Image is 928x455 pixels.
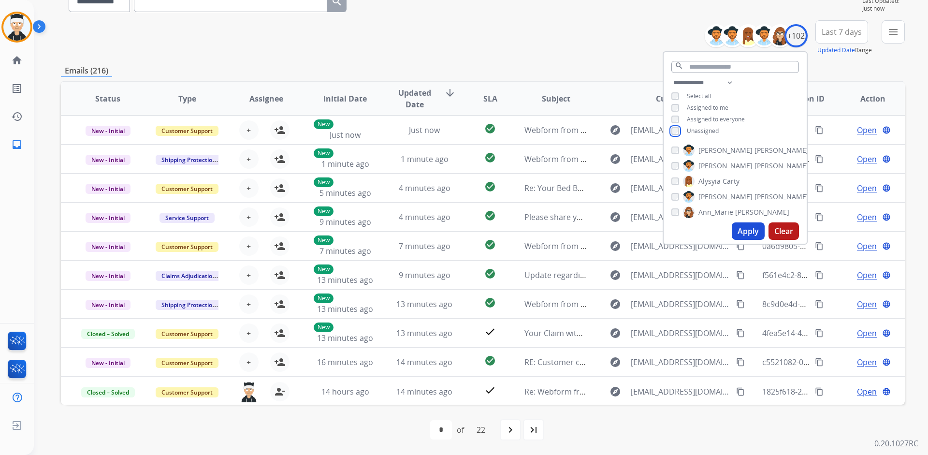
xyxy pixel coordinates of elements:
img: avatar [3,14,30,41]
span: Open [857,327,877,339]
mat-icon: content_copy [815,300,824,308]
span: [PERSON_NAME] [754,161,809,171]
span: 8c9d0e4d-503b-4f38-b6cb-0f2d4c15a1dc [762,299,909,309]
span: + [246,298,251,310]
span: Status [95,93,120,104]
mat-icon: person_add [274,124,286,136]
span: 16 minutes ago [317,357,373,367]
div: +102 [784,24,808,47]
span: 5 minutes ago [319,188,371,198]
p: Emails (216) [61,65,112,77]
p: New [314,264,333,274]
span: Update regarding your fulfillment method for Service Order: 9e65500c-a4f3-408e-8b1f-0b965ce5cd6d [524,270,891,280]
mat-icon: content_copy [815,126,824,134]
span: Open [857,182,877,194]
span: New - Initial [86,213,130,223]
span: [EMAIL_ADDRESS][DOMAIN_NAME] [631,298,730,310]
span: Just now [409,125,440,135]
mat-icon: person_add [274,240,286,252]
button: + [239,149,259,169]
span: + [246,240,251,252]
mat-icon: content_copy [815,329,824,338]
span: Closed – Solved [81,329,135,339]
button: Last 7 days [815,20,868,44]
span: [EMAIL_ADDRESS][DOMAIN_NAME] [631,153,730,165]
mat-icon: check_circle [484,239,496,250]
span: [PERSON_NAME] [754,146,809,155]
span: 13 minutes ago [396,299,452,309]
span: Open [857,211,877,223]
span: Assigned to everyone [687,115,745,123]
span: c5521082-0a80-4c44-a889-8ce5aa0f6ebd [762,357,909,367]
mat-icon: inbox [11,139,23,150]
span: Re: Webform from [EMAIL_ADDRESS][DOMAIN_NAME] on [DATE] [524,386,756,397]
mat-icon: content_copy [736,242,745,250]
mat-icon: explore [609,211,621,223]
p: New [314,148,333,158]
mat-icon: explore [609,153,621,165]
span: Range [817,46,872,54]
span: New - Initial [86,271,130,281]
span: 14 minutes ago [396,386,452,397]
button: Apply [732,222,765,240]
mat-icon: person_add [274,211,286,223]
span: SLA [483,93,497,104]
mat-icon: explore [609,327,621,339]
mat-icon: content_copy [815,213,824,221]
div: of [457,424,464,436]
button: + [239,120,259,140]
span: Ann_Marie [698,207,733,217]
mat-icon: person_add [274,153,286,165]
mat-icon: explore [609,356,621,368]
span: + [246,182,251,194]
span: 13 minutes ago [317,275,373,285]
span: Customer Support [156,358,218,368]
span: Open [857,356,877,368]
span: Select all [687,92,711,100]
mat-icon: content_copy [736,300,745,308]
span: 13 minutes ago [396,328,452,338]
span: [EMAIL_ADDRESS][DOMAIN_NAME] [631,124,730,136]
span: 7 minutes ago [319,246,371,256]
mat-icon: explore [609,240,621,252]
div: 22 [469,420,493,440]
mat-icon: check_circle [484,210,496,221]
mat-icon: language [882,213,891,221]
span: Webform from [EMAIL_ADDRESS][DOMAIN_NAME] on [DATE] [524,125,743,135]
span: [PERSON_NAME] [698,146,753,155]
mat-icon: content_copy [736,387,745,396]
p: New [314,235,333,245]
button: + [239,265,259,285]
span: Last 7 days [822,30,862,34]
mat-icon: check [484,326,496,338]
span: Subject [542,93,570,104]
mat-icon: content_copy [815,271,824,279]
span: Service Support [159,213,215,223]
mat-icon: person_add [274,298,286,310]
span: Re: Your Bed Bath & Beyond virtual card is here [524,183,697,193]
th: Action [826,82,905,116]
p: 0.20.1027RC [874,438,918,449]
mat-icon: content_copy [815,387,824,396]
span: Alysyia [698,176,721,186]
span: Assigned to me [687,103,728,112]
span: f561e4c2-80c5-4557-bd92-2fc92e62d1d3 [762,270,908,280]
span: [PERSON_NAME] [698,192,753,202]
span: [EMAIL_ADDRESS][DOMAIN_NAME] [631,182,730,194]
mat-icon: language [882,358,891,367]
button: + [239,294,259,314]
mat-icon: explore [609,182,621,194]
span: + [246,269,251,281]
mat-icon: content_copy [815,358,824,367]
span: Carty [723,176,739,186]
mat-icon: last_page [528,424,539,436]
span: Open [857,240,877,252]
span: Initial Date [323,93,367,104]
mat-icon: language [882,271,891,279]
span: Open [857,298,877,310]
span: New - Initial [86,155,130,165]
span: + [246,153,251,165]
span: Customer Support [156,126,218,136]
mat-icon: check_circle [484,152,496,163]
img: agent-avatar [239,382,259,402]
